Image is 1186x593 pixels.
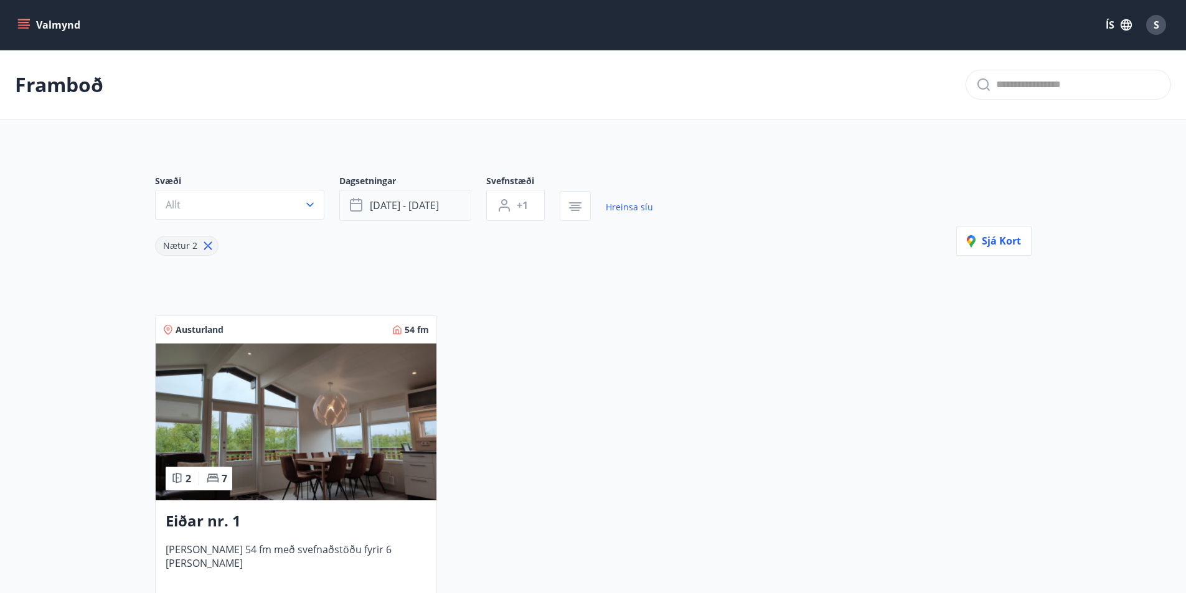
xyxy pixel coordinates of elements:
[606,194,653,221] a: Hreinsa síu
[155,236,219,256] div: Nætur 2
[370,198,439,212] span: [DATE] - [DATE]
[486,190,545,221] button: +1
[1099,14,1139,36] button: ÍS
[486,175,560,190] span: Svefnstæði
[186,472,191,485] span: 2
[15,14,85,36] button: menu
[166,510,426,533] h3: Eiðar nr. 1
[339,190,471,221] button: [DATE] - [DATE]
[339,175,486,190] span: Dagsetningar
[405,324,429,336] span: 54 fm
[156,343,436,500] img: Paella dish
[166,543,426,584] span: [PERSON_NAME] 54 fm með svefnaðstöðu fyrir 6 [PERSON_NAME]
[1141,10,1171,40] button: S
[166,198,181,212] span: Allt
[163,240,197,251] span: Nætur 2
[155,190,324,220] button: Allt
[222,472,227,485] span: 7
[15,71,103,98] p: Framboð
[176,324,224,336] span: Austurland
[1154,18,1159,32] span: S
[956,226,1032,256] button: Sjá kort
[155,175,339,190] span: Svæði
[517,198,528,212] span: +1
[967,234,1021,248] span: Sjá kort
